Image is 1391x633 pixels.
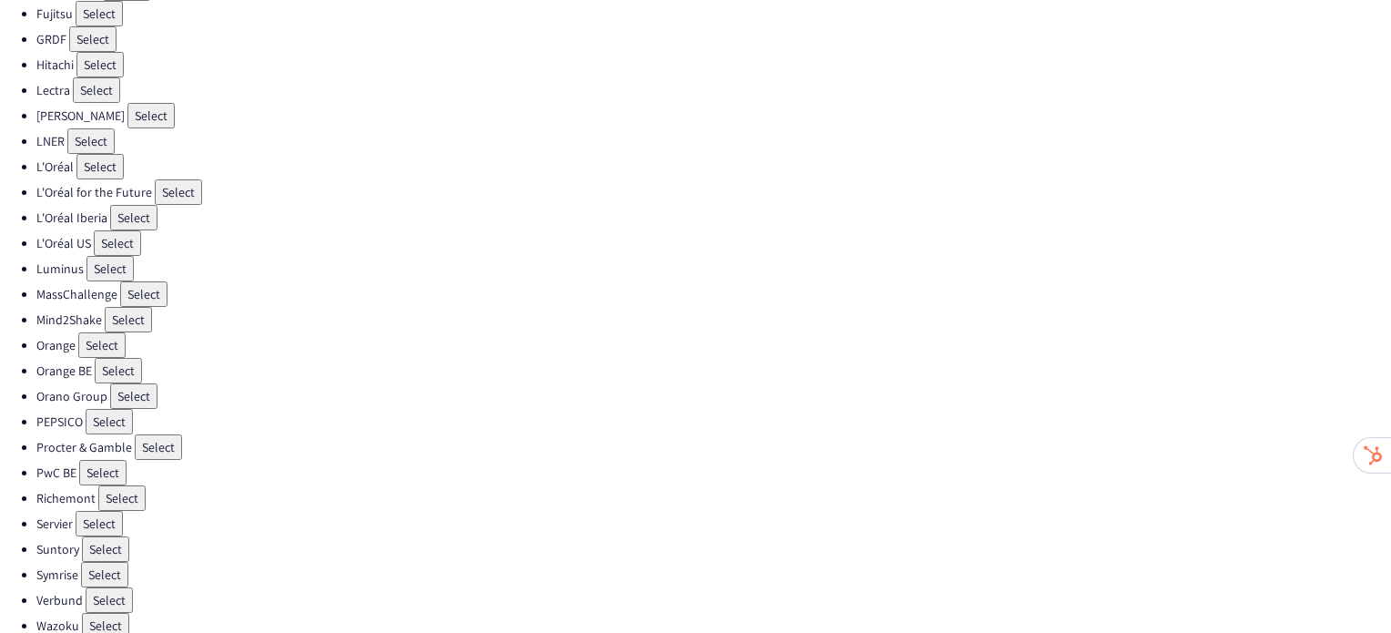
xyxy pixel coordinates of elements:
li: Hitachi [36,52,1391,77]
li: Symrise [36,562,1391,587]
li: Procter & Gamble [36,434,1391,460]
button: Select [155,179,202,205]
button: Select [105,307,152,332]
li: PEPSICO [36,409,1391,434]
li: Verbund [36,587,1391,613]
button: Select [86,587,133,613]
li: L'Oréal US [36,230,1391,256]
button: Select [78,332,126,358]
li: [PERSON_NAME] [36,103,1391,128]
li: Luminus [36,256,1391,281]
button: Select [95,358,142,383]
button: Select [110,205,157,230]
button: Select [81,562,128,587]
li: Servier [36,511,1391,536]
li: Richemont [36,485,1391,511]
li: LNER [36,128,1391,154]
button: Select [76,1,123,26]
li: L'Oréal [36,154,1391,179]
button: Select [86,409,133,434]
button: Select [76,511,123,536]
li: PwC BE [36,460,1391,485]
button: Select [76,52,124,77]
li: L'Oréal for the Future [36,179,1391,205]
button: Select [73,77,120,103]
button: Select [127,103,175,128]
button: Select [79,460,127,485]
button: Select [135,434,182,460]
button: Select [86,256,134,281]
button: Select [98,485,146,511]
button: Select [76,154,124,179]
iframe: Chat Widget [1300,546,1391,633]
li: L'Oréal Iberia [36,205,1391,230]
li: GRDF [36,26,1391,52]
button: Select [94,230,141,256]
button: Select [69,26,117,52]
li: Fujitsu [36,1,1391,26]
li: Mind2Shake [36,307,1391,332]
button: Select [67,128,115,154]
li: Orange [36,332,1391,358]
li: Suntory [36,536,1391,562]
button: Select [82,536,129,562]
li: MassChallenge [36,281,1391,307]
li: Lectra [36,77,1391,103]
button: Select [120,281,168,307]
li: Orano Group [36,383,1391,409]
li: Orange BE [36,358,1391,383]
button: Select [110,383,157,409]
